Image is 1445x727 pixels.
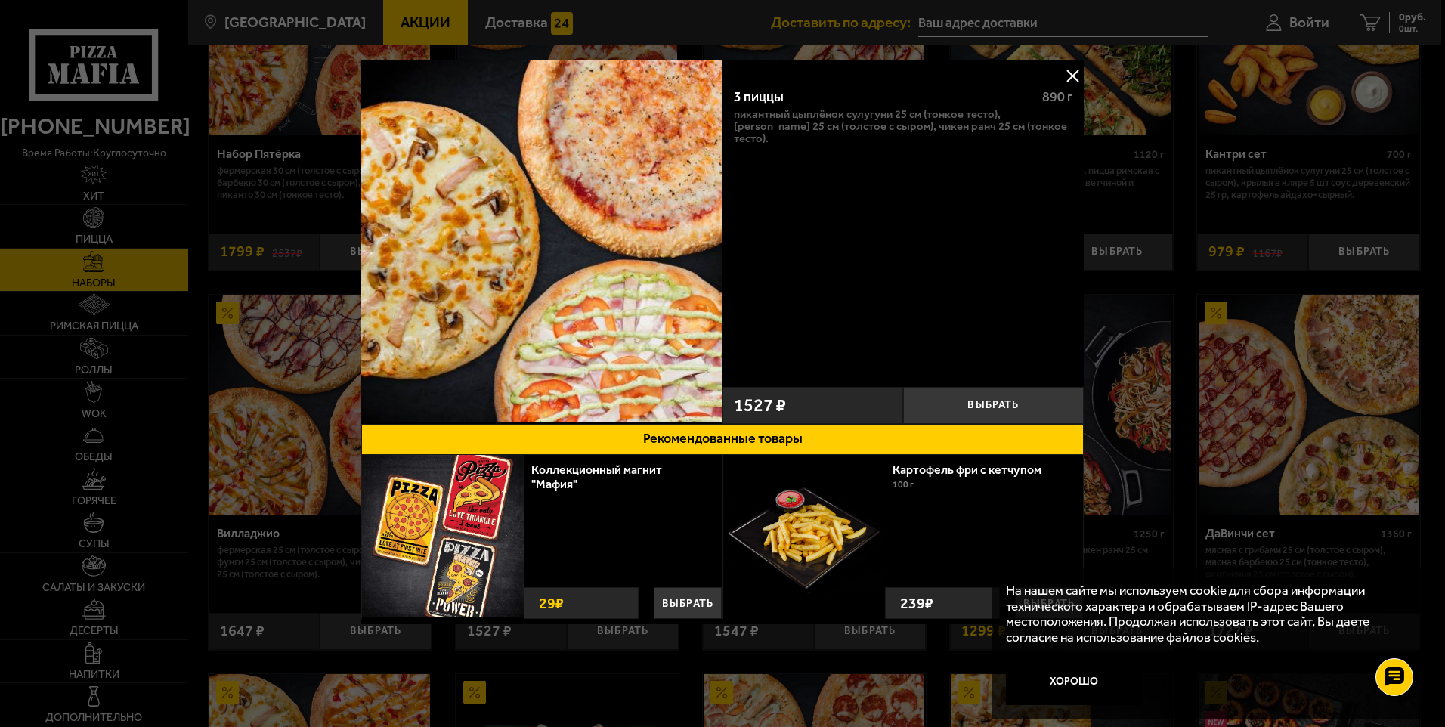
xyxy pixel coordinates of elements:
span: 100 г [893,479,914,490]
button: Выбрать [654,587,722,619]
a: Картофель фри с кетчупом [893,462,1057,477]
strong: 239 ₽ [896,588,937,618]
span: 890 г [1042,88,1072,105]
button: Хорошо [1006,660,1141,705]
p: На нашем сайте мы используем cookie для сбора информации технического характера и обрабатываем IP... [1006,583,1400,645]
div: 3 пиццы [734,89,1029,106]
button: Выбрать [903,387,1084,424]
p: Пикантный цыплёнок сулугуни 25 см (тонкое тесто), [PERSON_NAME] 25 см (толстое с сыром), Чикен Ра... [734,109,1072,145]
span: 1527 ₽ [734,397,786,415]
strong: 29 ₽ [535,588,568,618]
a: Коллекционный магнит "Мафия" [531,462,662,491]
a: 3 пиццы [361,60,722,424]
img: 3 пиццы [361,60,722,422]
button: Рекомендованные товары [361,424,1084,455]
